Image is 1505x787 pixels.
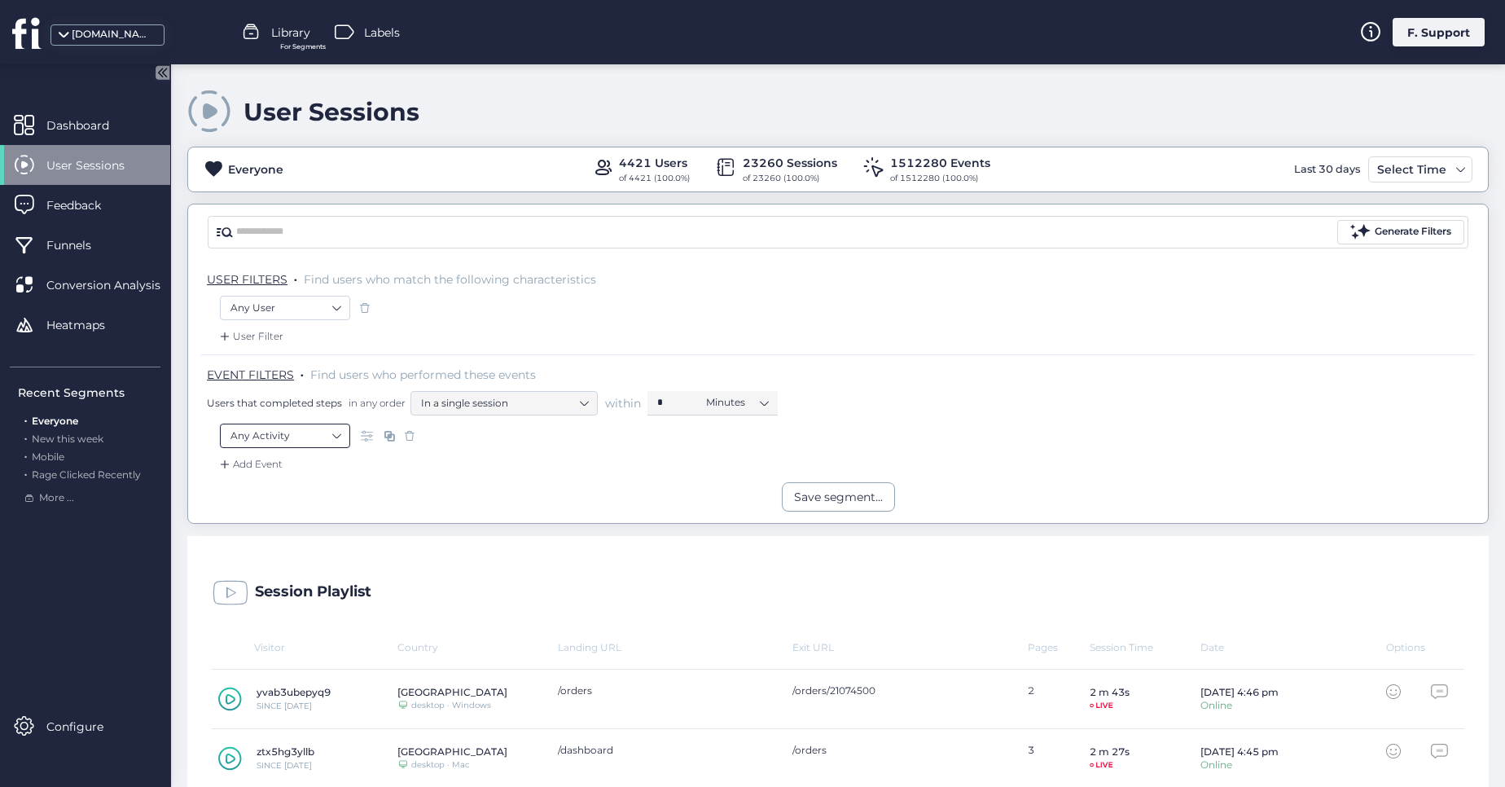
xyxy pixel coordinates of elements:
[207,396,342,410] span: Users that completed steps
[46,196,125,214] span: Feedback
[257,762,314,770] div: SINCE [DATE]
[24,447,27,463] span: .
[46,718,128,736] span: Configure
[46,156,149,174] span: User Sessions
[32,451,64,463] span: Mobile
[257,686,331,698] div: yvab3ubepyq9
[397,745,507,758] div: [GEOGRAPHIC_DATA]
[411,761,470,769] div: desktop · Mac
[24,411,27,427] span: .
[1090,745,1130,758] div: 2 m 27s
[1373,160,1450,179] div: Select Time
[1028,684,1090,714] div: 2
[230,424,340,448] nz-select-item: Any Activity
[46,236,116,254] span: Funnels
[230,296,340,320] nz-select-item: Any User
[46,316,129,334] span: Heatmaps
[294,269,297,285] span: .
[304,272,596,287] span: Find users who match the following characteristics
[1028,744,1090,773] div: 3
[558,641,792,653] div: Landing URL
[1200,641,1386,653] div: Date
[397,686,507,698] div: [GEOGRAPHIC_DATA]
[605,395,641,411] span: within
[411,701,491,710] div: desktop · Windows
[24,465,27,481] span: .
[255,584,371,600] div: Session Playlist
[345,396,406,410] span: in any order
[794,488,883,506] div: Save segment...
[1200,686,1279,698] div: [DATE] 4:46 pm
[280,42,326,52] span: For Segments
[364,24,400,42] span: Labels
[217,328,283,345] div: User Filter
[32,433,103,445] span: New this week
[1393,18,1485,46] div: F. Support
[619,154,690,172] div: 4421 Users
[1200,760,1279,770] div: Online
[18,384,160,402] div: Recent Segments
[890,172,990,185] div: of 1512280 (100.0%)
[619,172,690,185] div: of 4421 (100.0%)
[72,27,153,42] div: [DOMAIN_NAME]
[890,154,990,172] div: 1512280 Events
[257,702,331,710] div: SINCE [DATE]
[792,684,1011,697] div: /orders/21074500
[24,429,27,445] span: .
[706,390,768,415] nz-select-item: Minutes
[397,641,558,653] div: Country
[1200,745,1279,758] div: [DATE] 4:45 pm
[1375,224,1451,240] div: Generate Filters
[1337,220,1464,244] button: Generate Filters
[310,367,536,382] span: Find users who performed these events
[743,172,837,185] div: of 23260 (100.0%)
[1028,641,1090,653] div: Pages
[1200,701,1279,710] div: Online
[558,744,776,756] div: /dashboard
[228,160,283,178] div: Everyone
[1386,641,1448,653] div: Options
[46,276,185,294] span: Conversion Analysis
[217,456,283,473] div: Add Event
[46,117,134,134] span: Dashboard
[1090,686,1130,698] div: 2 m 43s
[244,97,419,127] div: User Sessions
[1090,641,1201,653] div: Session Time
[421,391,587,415] nz-select-item: In a single session
[212,641,397,653] div: Visitor
[1290,156,1364,182] div: Last 30 days
[271,24,310,42] span: Library
[32,468,141,481] span: Rage Clicked Recently
[39,490,74,506] span: More ...
[207,272,287,287] span: USER FILTERS
[743,154,837,172] div: 23260 Sessions
[207,367,294,382] span: EVENT FILTERS
[558,684,776,697] div: /orders
[257,745,314,758] div: ztx5hg3yllb
[301,364,304,380] span: .
[792,744,1011,756] div: /orders
[32,415,78,427] span: Everyone
[792,641,1027,653] div: Exit URL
